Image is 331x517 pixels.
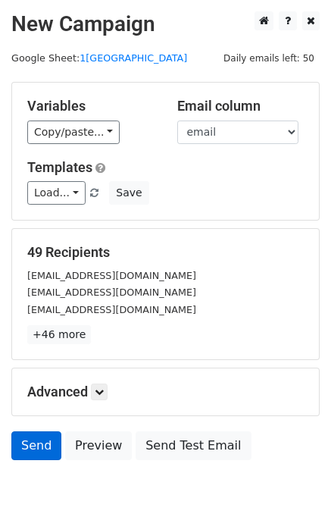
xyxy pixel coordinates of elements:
small: [EMAIL_ADDRESS][DOMAIN_NAME] [27,270,196,281]
a: 1[GEOGRAPHIC_DATA] [80,52,187,64]
a: Send Test Email [136,431,251,460]
div: 聊天小工具 [255,444,331,517]
h5: Email column [177,98,304,114]
a: Load... [27,181,86,205]
small: Google Sheet: [11,52,187,64]
a: Daily emails left: 50 [218,52,320,64]
button: Save [109,181,148,205]
a: Copy/paste... [27,121,120,144]
iframe: Chat Widget [255,444,331,517]
a: Templates [27,159,92,175]
h2: New Campaign [11,11,320,37]
a: Preview [65,431,132,460]
small: [EMAIL_ADDRESS][DOMAIN_NAME] [27,304,196,315]
small: [EMAIL_ADDRESS][DOMAIN_NAME] [27,287,196,298]
h5: Advanced [27,384,304,400]
span: Daily emails left: 50 [218,50,320,67]
a: +46 more [27,325,91,344]
a: Send [11,431,61,460]
h5: 49 Recipients [27,244,304,261]
h5: Variables [27,98,155,114]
